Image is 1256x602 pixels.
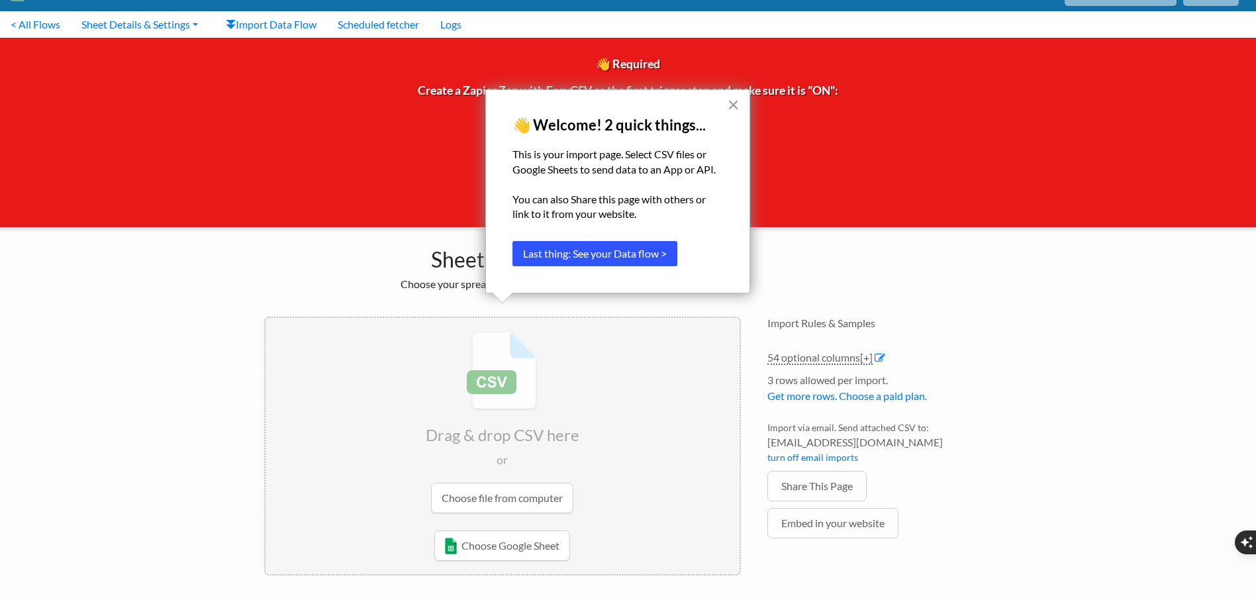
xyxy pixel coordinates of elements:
a: Choose Google Sheet [434,530,570,561]
iframe: Drift Widget Chat Controller [1190,536,1240,586]
a: Embed in your website [767,508,898,538]
a: Sheet Details & Settings [71,11,209,38]
span: 👋 Required Create a Zapier Zap with EasyCSV as the first trigger step and make sure it is "ON": [418,57,838,155]
h4: Import Rules & Samples [767,317,992,329]
p: 👋 Welcome! 2 quick things... [512,117,723,134]
a: Logs [430,11,472,38]
span: [+] [860,351,873,364]
p: You can also Share this page with others or link to it from your website. [512,192,723,222]
a: Get more rows. Choose a paid plan. [767,389,927,402]
li: 3 rows allowed per import. [767,372,992,411]
button: Last thing: See your Data flow > [512,241,677,266]
h2: Choose your spreadsheet below to import. [264,277,741,290]
a: 54 optional columns[+] [767,351,873,365]
li: Import via email. Send attached CSV to: [767,421,992,471]
a: turn off email imports [767,452,858,463]
h1: Sheet Import [264,240,741,272]
a: Import Data Flow [215,11,327,38]
a: Scheduled fetcher [327,11,430,38]
p: This is your import page. Select CSV files or Google Sheets to send data to an App or API. [512,147,723,177]
a: Share This Page [767,471,867,501]
span: [EMAIL_ADDRESS][DOMAIN_NAME] [767,434,992,450]
button: Close [727,94,740,115]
